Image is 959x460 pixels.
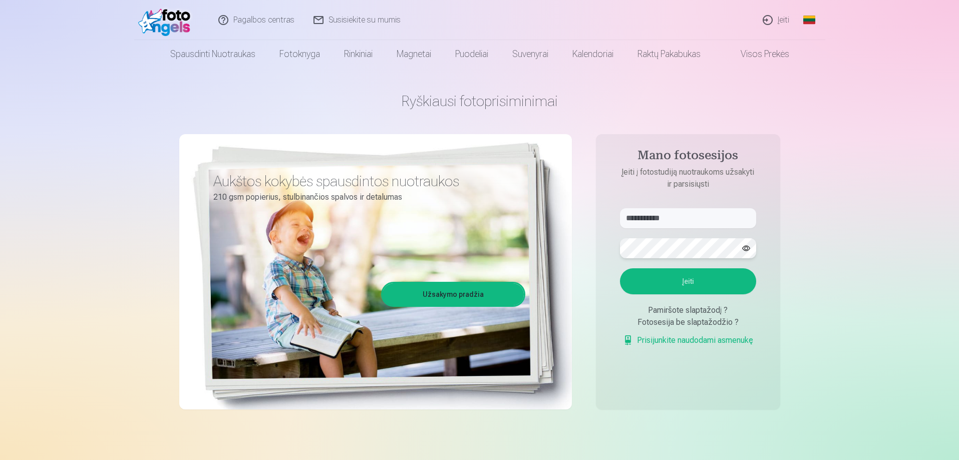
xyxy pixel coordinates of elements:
a: Fotoknyga [267,40,332,68]
a: Spausdinti nuotraukas [158,40,267,68]
a: Prisijunkite naudodami asmenukę [623,334,753,346]
a: Visos prekės [713,40,801,68]
img: /fa2 [138,4,196,36]
h3: Aukštos kokybės spausdintos nuotraukos [213,172,518,190]
div: Fotosesija be slaptažodžio ? [620,316,756,328]
p: 210 gsm popierius, stulbinančios spalvos ir detalumas [213,190,518,204]
div: Pamiršote slaptažodį ? [620,304,756,316]
h4: Mano fotosesijos [610,148,766,166]
a: Puodeliai [443,40,500,68]
a: Kalendoriai [560,40,625,68]
a: Raktų pakabukas [625,40,713,68]
a: Magnetai [385,40,443,68]
a: Rinkiniai [332,40,385,68]
a: Užsakymo pradžia [383,283,524,305]
h1: Ryškiausi fotoprisiminimai [179,92,780,110]
p: Įeiti į fotostudiją nuotraukoms užsakyti ir parsisiųsti [610,166,766,190]
a: Suvenyrai [500,40,560,68]
button: Įeiti [620,268,756,294]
